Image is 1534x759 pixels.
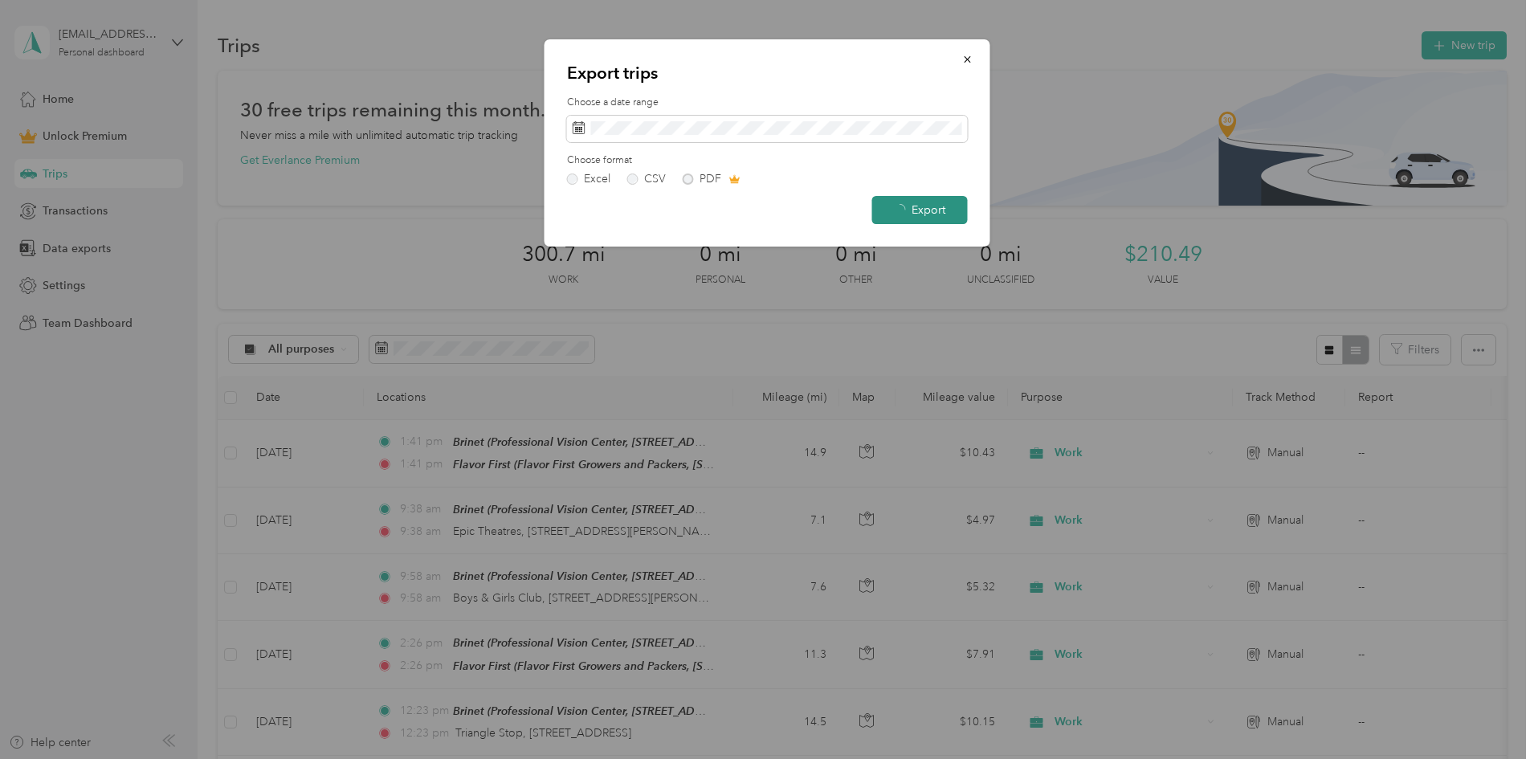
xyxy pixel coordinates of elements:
label: Choose a date range [567,96,968,110]
div: CSV [644,173,666,185]
iframe: Everlance-gr Chat Button Frame [1444,669,1534,759]
label: Choose format [567,153,968,168]
div: Excel [584,173,610,185]
p: Export trips [567,62,968,84]
button: Export [872,196,968,224]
